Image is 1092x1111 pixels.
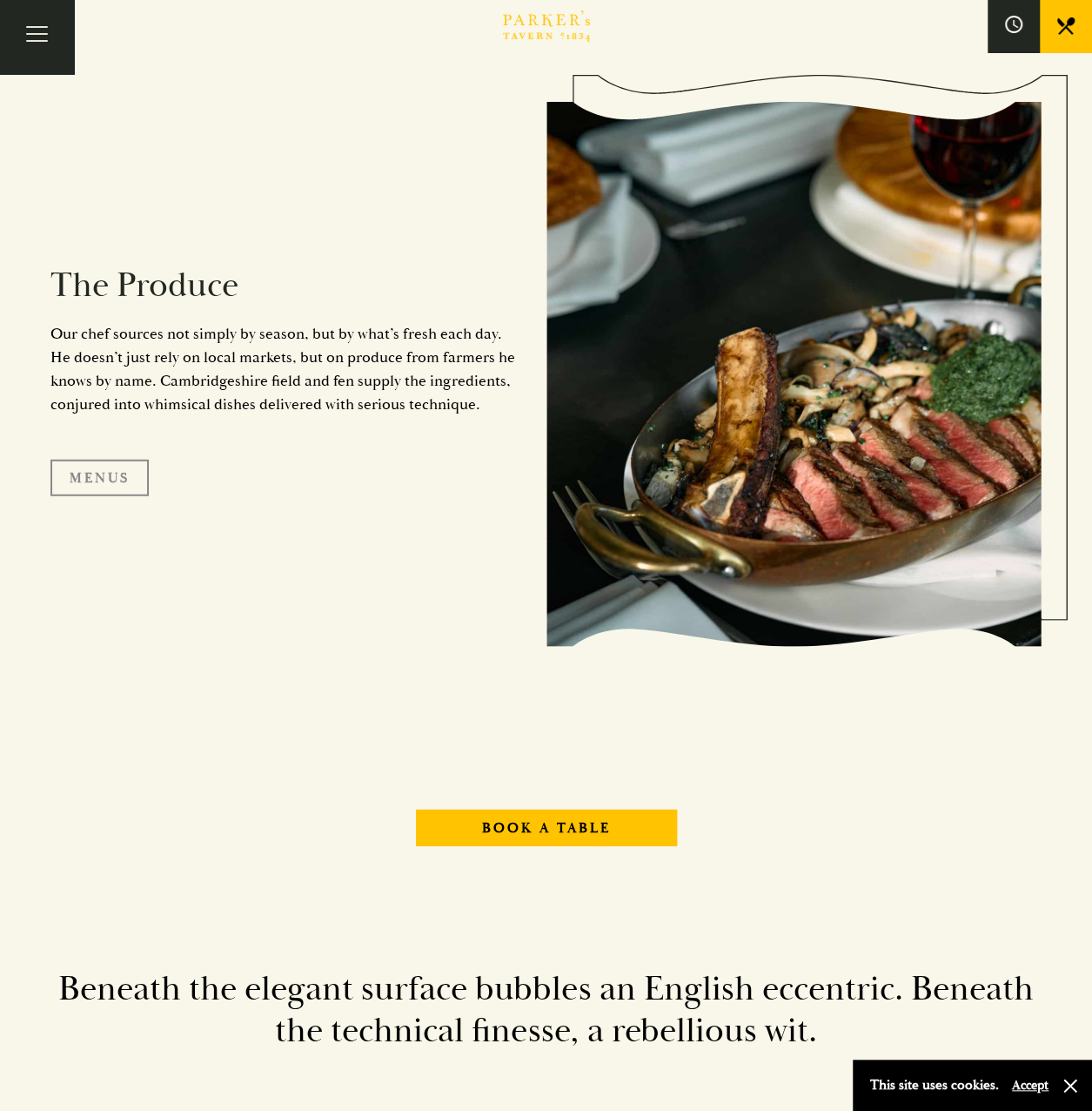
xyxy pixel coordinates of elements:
h2: Beneath the elegant surface bubbles an English eccentric. Beneath the technical finesse, a rebell... [50,968,1042,1052]
button: Close and accept [1062,1077,1079,1094]
p: Our chef sources not simply by season, but by what’s fresh each day. He doesn’t just rely on loca... [50,322,520,416]
a: Menus [50,460,149,496]
a: Book A Table [416,810,677,846]
button: Accept [1012,1077,1048,1094]
p: This site uses cookies. [870,1073,999,1098]
h2: The Produce [50,265,520,306]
